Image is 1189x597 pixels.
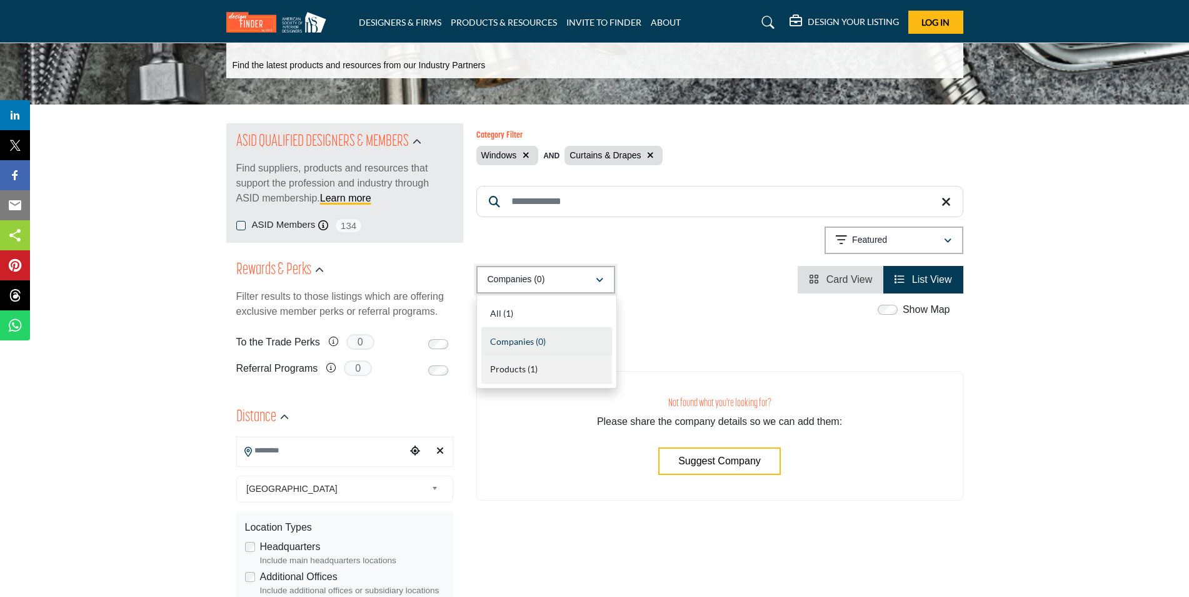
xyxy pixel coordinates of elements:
[236,331,320,353] label: To the Trade Perks
[320,193,371,203] a: Learn more
[503,308,513,319] b: (1)
[428,339,448,349] input: Switch to To the Trade Perks
[451,17,557,28] a: PRODUCTS & RESOURCES
[245,520,444,535] div: Location Types
[678,456,761,466] span: Suggest Company
[476,266,615,293] button: Companies (0)
[431,438,449,465] div: Clear search location
[476,295,617,389] div: Companies (0)
[569,150,641,160] span: Curtains & Drapes
[260,554,444,567] div: Include main headquarters locations
[490,364,526,374] span: Products
[476,131,663,141] h6: Category Filter
[236,221,246,230] input: ASID Members checkbox
[344,360,372,376] span: 0
[895,274,951,285] a: View List
[488,273,545,286] p: Companies (0)
[476,186,963,217] input: Search Keyword
[481,150,517,160] span: Windows
[536,336,546,347] b: (0)
[903,302,950,317] label: Show Map
[406,438,424,465] div: Choose your current location
[809,274,872,285] a: View Card
[826,274,873,285] span: Card View
[658,447,781,475] button: Suggest Company
[237,438,406,462] input: Search Location
[226,12,333,33] img: Site Logo
[334,218,363,233] span: 134
[359,17,441,28] a: DESIGNERS & FIRMS
[490,336,534,347] span: Companies
[912,274,952,285] span: List View
[490,308,501,319] span: All
[798,266,883,293] li: Card View
[528,364,538,374] b: (1)
[428,365,448,375] input: Switch to Referral Programs
[543,151,559,160] b: AND
[566,17,641,28] a: INVITE TO FINDER
[597,416,842,427] span: Please share the company details so we can add them:
[236,161,453,206] p: Find suppliers, products and resources that support the profession and industry through ASID memb...
[246,481,426,496] span: [GEOGRAPHIC_DATA]
[236,406,276,429] h2: Distance
[236,131,409,153] h2: ASID QUALIFIED DESIGNERS & MEMBERS
[252,218,316,232] label: ASID Members
[852,234,887,247] p: Featured
[260,569,338,584] label: Additional Offices
[808,16,899,28] h5: DESIGN YOUR LISTING
[260,584,444,597] div: Include additional offices or subsidiary locations
[236,259,311,282] h2: Rewards & Perks
[651,17,681,28] a: ABOUT
[502,397,938,410] h3: Not found what you're looking for?
[790,15,899,30] div: DESIGN YOUR LISTING
[346,334,374,350] span: 0
[236,357,318,379] label: Referral Programs
[908,11,963,34] button: Log In
[236,289,453,319] p: Filter results to those listings which are offering exclusive member perks or referral programs.
[750,13,783,33] a: Search
[260,539,321,554] label: Headquarters
[921,17,950,28] span: Log In
[233,59,486,72] p: Find the latest products and resources from our Industry Partners
[883,266,963,293] li: List View
[825,227,963,254] button: Featured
